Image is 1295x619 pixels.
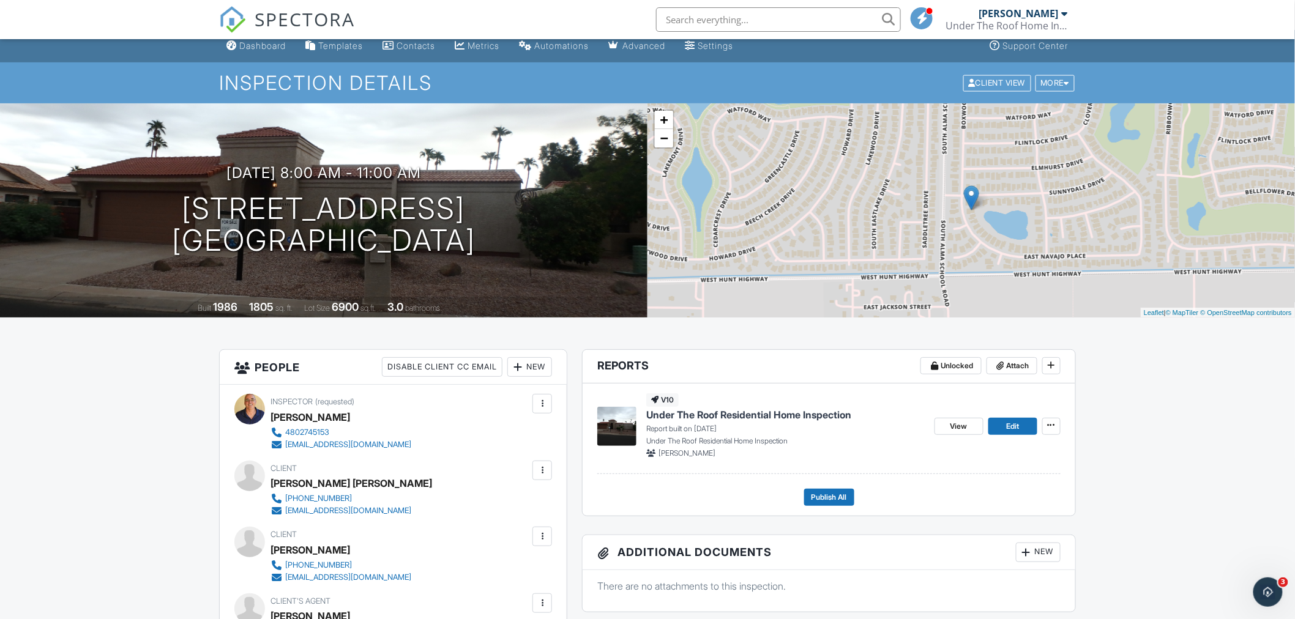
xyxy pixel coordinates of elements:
[271,596,330,606] span: Client's Agent
[172,193,476,258] h1: [STREET_ADDRESS] [GEOGRAPHIC_DATA]
[378,35,440,57] a: Contacts
[946,20,1068,32] div: Under The Roof Home Inspections
[1141,308,1295,318] div: |
[534,40,589,51] div: Automations
[405,303,440,313] span: bathrooms
[1144,309,1164,316] a: Leaflet
[219,72,1076,94] h1: Inspection Details
[360,303,376,313] span: sq.ft.
[985,35,1073,57] a: Support Center
[655,129,673,147] a: Zoom out
[271,464,297,473] span: Client
[680,35,738,57] a: Settings
[387,300,403,313] div: 3.0
[655,111,673,129] a: Zoom in
[318,40,363,51] div: Templates
[622,40,665,51] div: Advanced
[271,426,411,439] a: 4802745153
[198,303,211,313] span: Built
[239,40,286,51] div: Dashboard
[213,300,237,313] div: 1986
[271,541,350,559] div: [PERSON_NAME]
[271,559,411,571] a: [PHONE_NUMBER]
[219,17,355,42] a: SPECTORA
[583,535,1075,570] h3: Additional Documents
[962,78,1034,87] a: Client View
[656,7,901,32] input: Search everything...
[1253,577,1283,607] iframe: Intercom live chat
[1016,543,1061,562] div: New
[963,75,1031,91] div: Client View
[271,439,411,451] a: [EMAIL_ADDRESS][DOMAIN_NAME]
[332,300,359,313] div: 6900
[271,397,313,406] span: Inspector
[285,440,411,450] div: [EMAIL_ADDRESS][DOMAIN_NAME]
[285,573,411,582] div: [EMAIL_ADDRESS][DOMAIN_NAME]
[1166,309,1199,316] a: © MapTiler
[271,530,297,539] span: Client
[1201,309,1292,316] a: © OpenStreetMap contributors
[468,40,499,51] div: Metrics
[397,40,435,51] div: Contacts
[597,579,1061,593] p: There are no attachments to this inspection.
[271,408,350,426] div: [PERSON_NAME]
[220,350,567,385] h3: People
[304,303,330,313] span: Lot Size
[300,35,368,57] a: Templates
[226,165,421,181] h3: [DATE] 8:00 am - 11:00 am
[271,492,422,505] a: [PHONE_NUMBER]
[979,7,1059,20] div: [PERSON_NAME]
[507,357,552,377] div: New
[285,428,329,437] div: 4802745153
[271,505,422,517] a: [EMAIL_ADDRESS][DOMAIN_NAME]
[603,35,670,57] a: Advanced
[285,506,411,516] div: [EMAIL_ADDRESS][DOMAIN_NAME]
[222,35,291,57] a: Dashboard
[285,560,352,570] div: [PHONE_NUMBER]
[1003,40,1069,51] div: Support Center
[450,35,504,57] a: Metrics
[315,397,354,406] span: (requested)
[285,494,352,503] div: [PHONE_NUMBER]
[219,6,246,33] img: The Best Home Inspection Software - Spectora
[514,35,594,57] a: Automations (Basic)
[275,303,293,313] span: sq. ft.
[249,300,274,313] div: 1805
[698,40,733,51] div: Settings
[271,571,411,584] a: [EMAIL_ADDRESS][DOMAIN_NAME]
[255,6,355,32] span: SPECTORA
[271,474,432,492] div: [PERSON_NAME] [PERSON_NAME]
[382,357,502,377] div: Disable Client CC Email
[1278,577,1288,587] span: 3
[1036,75,1075,91] div: More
